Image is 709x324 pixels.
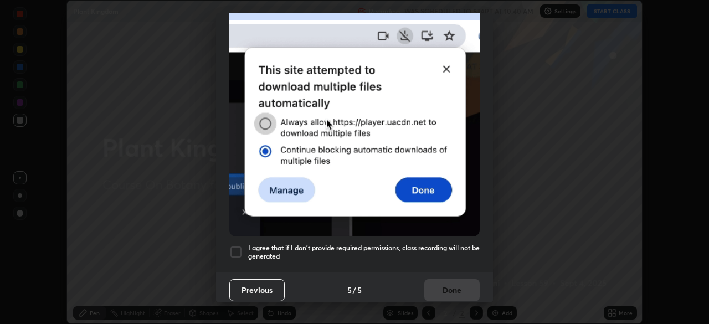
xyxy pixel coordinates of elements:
[347,284,352,296] h4: 5
[353,284,356,296] h4: /
[248,244,480,261] h5: I agree that if I don't provide required permissions, class recording will not be generated
[229,279,285,301] button: Previous
[357,284,362,296] h4: 5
